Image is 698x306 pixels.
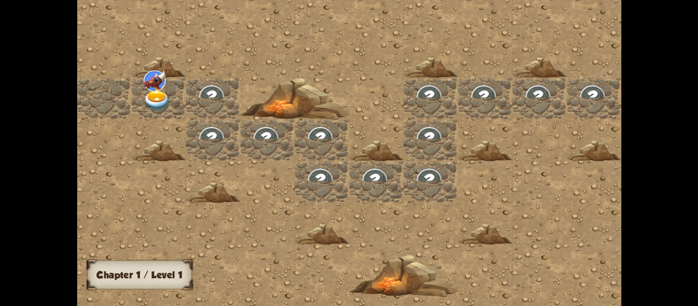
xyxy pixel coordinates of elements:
[307,125,334,151] img: hidden-event-icon.png
[97,269,182,280] h3: Chapter 1 / Level 1
[361,167,388,193] img: hidden-event-icon.png
[252,125,279,151] img: hidden-event-icon.png
[578,84,606,109] img: hidden-event-icon.png
[470,84,497,109] img: hidden-event-icon.png
[143,90,170,111] img: Yellow_Quest_Icon.png
[524,84,551,109] img: hidden-event-icon.png
[415,84,443,109] img: hidden-event-icon.png
[415,125,443,151] img: hidden-event-icon.png
[415,167,443,193] img: hidden-event-icon.png
[198,84,225,109] img: hidden-event-icon.png
[307,167,334,193] img: hidden-event-icon.png
[143,70,165,91] img: Spikey_Dragon_Icon.png
[198,125,225,151] img: hidden-event-icon.png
